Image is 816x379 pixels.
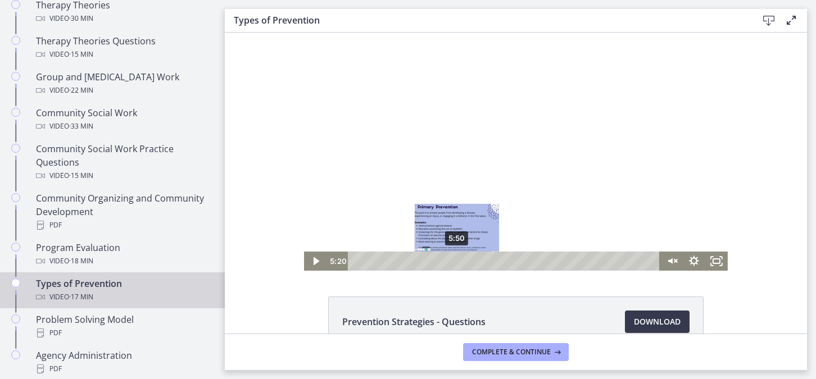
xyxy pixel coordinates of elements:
[36,241,211,268] div: Program Evaluation
[36,191,211,232] div: Community Organizing and Community Development
[625,310,690,333] a: Download
[69,120,93,133] span: · 33 min
[634,315,681,328] span: Download
[36,326,211,340] div: PDF
[225,33,807,271] iframe: Video Lesson
[234,13,740,27] h3: Types of Prevention
[480,219,503,238] button: Fullscreen
[36,12,211,25] div: Video
[458,219,480,238] button: Show settings menu
[472,348,551,357] span: Complete & continue
[36,70,211,97] div: Group and [MEDICAL_DATA] Work
[36,313,211,340] div: Problem Solving Model
[36,84,211,97] div: Video
[69,290,93,304] span: · 17 min
[36,106,211,133] div: Community Social Work
[36,34,211,61] div: Therapy Theories Questions
[69,48,93,61] span: · 15 min
[69,254,93,268] span: · 18 min
[69,84,93,97] span: · 22 min
[36,362,211,376] div: PDF
[36,290,211,304] div: Video
[36,120,211,133] div: Video
[463,343,569,361] button: Complete & continue
[36,48,211,61] div: Video
[69,169,93,182] span: · 15 min
[36,277,211,304] div: Types of Prevention
[342,315,486,328] span: Prevention Strategies - Questions
[36,218,211,232] div: PDF
[36,349,211,376] div: Agency Administration
[69,12,93,25] span: · 30 min
[36,254,211,268] div: Video
[36,169,211,182] div: Video
[436,219,458,238] button: Unmute
[36,142,211,182] div: Community Social Work Practice Questions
